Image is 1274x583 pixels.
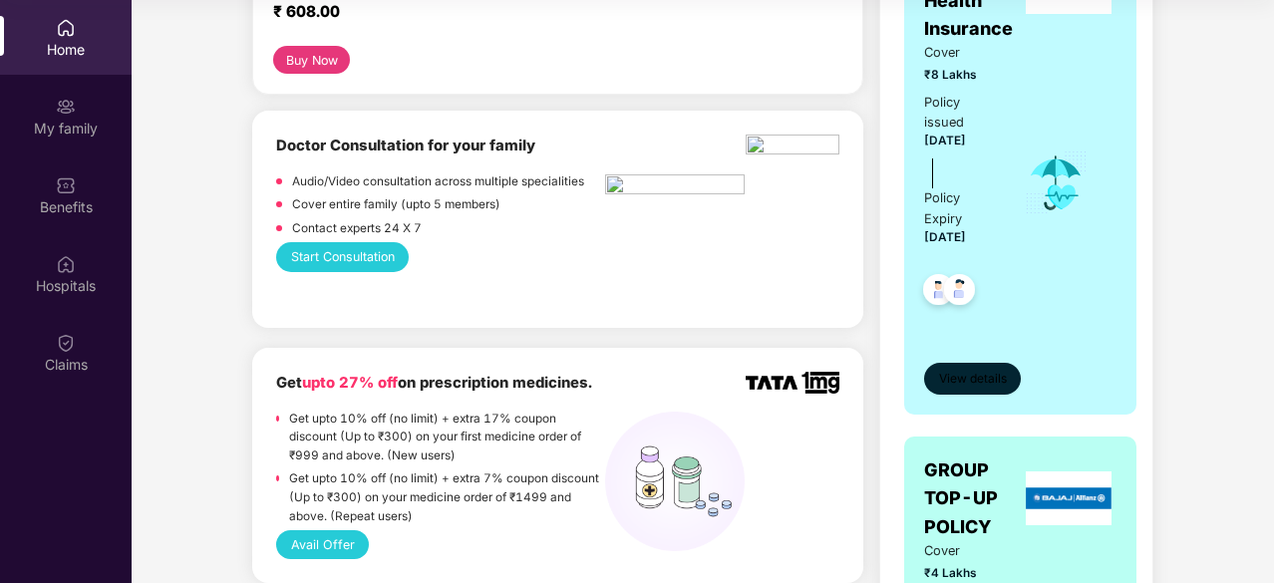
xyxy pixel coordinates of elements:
p: Audio/Video consultation across multiple specialities [292,172,584,191]
img: svg+xml;base64,PHN2ZyBpZD0iSG9zcGl0YWxzIiB4bWxucz0iaHR0cDovL3d3dy53My5vcmcvMjAwMC9zdmciIHdpZHRoPS... [56,254,76,274]
img: TATA_1mg_Logo.png [746,372,839,393]
img: icon [1024,149,1089,215]
img: svg+xml;base64,PHN2ZyB4bWxucz0iaHR0cDovL3d3dy53My5vcmcvMjAwMC9zdmciIHdpZHRoPSI0OC45NDMiIGhlaWdodD... [935,268,984,317]
span: Cover [924,43,997,63]
p: Cover entire family (upto 5 members) [292,195,500,214]
div: ₹ 608.00 [273,2,585,26]
button: View details [924,363,1021,395]
p: Get upto 10% off (no limit) + extra 7% coupon discount (Up to ₹300) on your medicine order of ₹14... [289,469,605,525]
div: Policy Expiry [924,188,997,228]
button: Start Consultation [276,242,409,271]
img: hcp.png [605,174,745,200]
b: Doctor Consultation for your family [276,137,535,154]
img: insurerLogo [1026,471,1112,525]
img: medicines%20(1).png [605,412,745,551]
p: Contact experts 24 X 7 [292,219,422,238]
span: ₹4 Lakhs [924,564,997,583]
span: GROUP TOP-UP POLICY [924,456,1021,541]
img: svg+xml;base64,PHN2ZyBpZD0iSG9tZSIgeG1sbnM9Imh0dHA6Ly93d3cudzMub3JnLzIwMDAvc3ZnIiB3aWR0aD0iMjAiIG... [56,18,76,38]
img: ekin.png [746,135,839,160]
span: upto 27% off [302,374,398,392]
span: View details [939,370,1007,389]
button: Avail Offer [276,530,369,559]
span: ₹8 Lakhs [924,66,997,85]
img: svg+xml;base64,PHN2ZyBpZD0iQ2xhaW0iIHhtbG5zPSJodHRwOi8vd3d3LnczLm9yZy8yMDAwL3N2ZyIgd2lkdGg9IjIwIi... [56,333,76,353]
span: [DATE] [924,230,966,244]
p: Get upto 10% off (no limit) + extra 17% coupon discount (Up to ₹300) on your first medicine order... [289,410,605,465]
span: [DATE] [924,134,966,147]
div: Policy issued [924,93,997,133]
button: Buy Now [273,46,350,74]
b: Get on prescription medicines. [276,374,592,392]
img: svg+xml;base64,PHN2ZyB4bWxucz0iaHR0cDovL3d3dy53My5vcmcvMjAwMC9zdmciIHdpZHRoPSI0OC45NDMiIGhlaWdodD... [914,268,963,317]
span: Cover [924,541,997,561]
img: svg+xml;base64,PHN2ZyBpZD0iQmVuZWZpdHMiIHhtbG5zPSJodHRwOi8vd3d3LnczLm9yZy8yMDAwL3N2ZyIgd2lkdGg9Ij... [56,175,76,195]
img: svg+xml;base64,PHN2ZyB3aWR0aD0iMjAiIGhlaWdodD0iMjAiIHZpZXdCb3g9IjAgMCAyMCAyMCIgZmlsbD0ibm9uZSIgeG... [56,97,76,117]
